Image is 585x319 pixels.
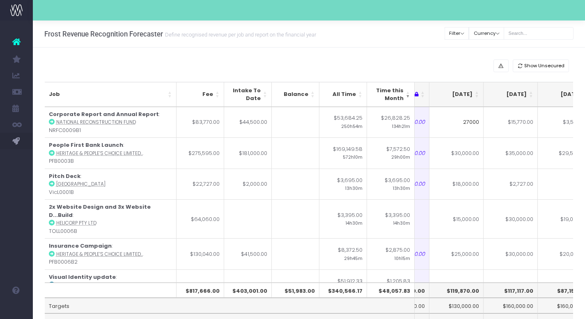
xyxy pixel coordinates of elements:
[177,82,224,107] th: Fee: activate to sort column ascending
[177,169,224,200] td: $22,727.00
[343,153,362,160] small: 572h10m
[469,27,504,40] button: Currency
[177,107,224,138] td: $83,770.00
[177,269,224,301] td: $40,080.00
[177,137,224,169] td: $275,595.00
[224,107,272,138] td: $44,500.00
[429,82,484,107] th: Aug 25: activate to sort column ascending
[504,27,574,40] input: Search...
[272,283,319,298] th: $51,983.00
[10,303,23,315] img: images/default_profile_image.png
[45,137,177,169] td: : PFB0003B
[177,199,224,238] td: $64,060.00
[319,238,367,269] td: $8,372.50
[429,169,484,200] td: $18,000.00
[45,169,177,200] td: : VicL0001B
[224,238,272,269] td: $41,500.00
[224,137,272,169] td: $181,000.00
[429,298,484,313] td: $130,000.00
[484,137,538,169] td: $35,000.00
[367,107,415,138] td: $26,828.25
[49,203,151,219] strong: 2x Website Design and 3x Website D...Build
[56,119,136,125] abbr: National Reconstruction Fund
[367,269,415,301] td: $1,205.83
[429,137,484,169] td: $30,000.00
[45,199,177,238] td: : TOLL0006B
[346,219,362,226] small: 14h30m
[224,82,272,107] th: Intake To Date: activate to sort column ascending
[49,172,80,180] strong: Pitch Deck
[224,169,272,200] td: $2,000.00
[319,169,367,200] td: $3,695.00
[44,30,316,38] h3: Frost Revenue Recognition Forecaster
[319,137,367,169] td: $169,149.58
[367,137,415,169] td: $7,572.50
[56,251,143,257] abbr: Heritage & People’s Choice Limited
[484,199,538,238] td: $30,000.00
[45,82,177,107] th: Job: activate to sort column ascending
[45,269,177,301] td: : TBG0002B1
[163,30,316,38] small: Define recognised revenue per job and report on the financial year
[393,219,410,226] small: 14h30m
[56,150,143,157] abbr: Heritage & People’s Choice Limited
[484,298,538,313] td: $160,000.00
[391,153,410,160] small: 29h00m
[367,199,415,238] td: $3,395.00
[367,169,415,200] td: $3,695.00
[395,254,410,262] small: 10h15m
[484,283,538,298] th: $117,117.00
[484,82,538,107] th: Sep 25: activate to sort column ascending
[429,269,484,301] td: $1,000.00
[484,169,538,200] td: $2,727.00
[319,283,367,298] th: $340,566.17
[49,242,112,250] strong: Insurance Campaign
[367,82,415,107] th: Time this Month: activate to sort column ascending
[56,181,106,187] abbr: Vic Lake
[56,220,96,226] abbr: Helicorp Pty Ltd
[445,27,469,40] button: Filter
[49,110,159,118] strong: Corporate Report and Annual Report
[341,122,362,130] small: 250h54m
[49,273,116,281] strong: Visual Identity update
[367,283,415,298] th: $48,057.83
[45,298,415,313] td: Targets
[45,238,177,269] td: : PFB0006B2
[224,269,272,301] td: $39,080.00
[429,199,484,238] td: $15,000.00
[45,107,177,138] td: : NRFC0009B1
[367,238,415,269] td: $2,875.00
[319,269,367,301] td: $51,912.33
[484,107,538,138] td: $15,770.00
[49,141,123,149] strong: People First Bank Launch
[429,238,484,269] td: $25,000.00
[513,59,569,72] button: Show Unsecured
[524,62,564,69] span: Show Unsecured
[56,282,95,288] abbr: The Busy Group
[272,82,319,107] th: Balance: activate to sort column ascending
[319,82,367,107] th: All Time: activate to sort column ascending
[345,184,362,191] small: 13h30m
[177,283,224,298] th: $817,666.00
[393,184,410,191] small: 13h30m
[319,107,367,138] td: $53,684.25
[319,199,367,238] td: $3,395.00
[392,122,410,130] small: 134h21m
[344,254,362,262] small: 29h45m
[224,283,272,298] th: $403,001.00
[429,283,484,298] th: $119,870.00
[484,238,538,269] td: $30,000.00
[177,238,224,269] td: $130,040.00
